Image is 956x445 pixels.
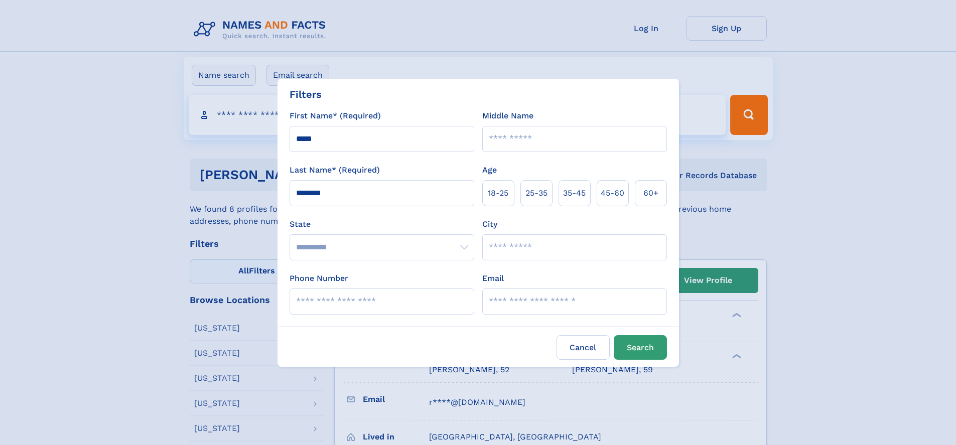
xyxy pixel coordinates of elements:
[557,335,610,360] label: Cancel
[525,187,548,199] span: 25‑35
[614,335,667,360] button: Search
[488,187,508,199] span: 18‑25
[290,164,380,176] label: Last Name* (Required)
[290,218,474,230] label: State
[482,272,504,284] label: Email
[643,187,658,199] span: 60+
[563,187,586,199] span: 35‑45
[601,187,624,199] span: 45‑60
[290,87,322,102] div: Filters
[482,110,533,122] label: Middle Name
[482,218,497,230] label: City
[482,164,497,176] label: Age
[290,272,348,284] label: Phone Number
[290,110,381,122] label: First Name* (Required)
